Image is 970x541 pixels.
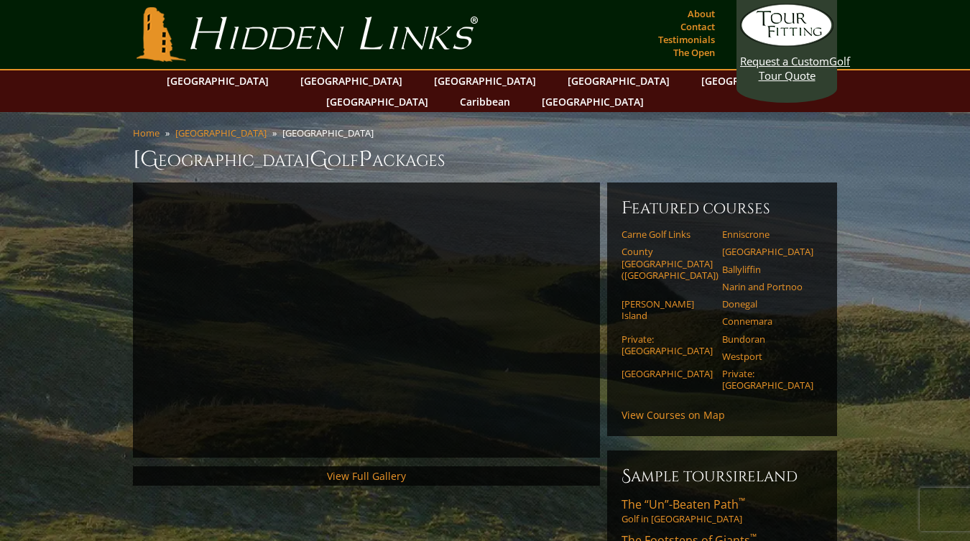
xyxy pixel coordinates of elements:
a: [GEOGRAPHIC_DATA] [535,91,651,112]
a: [GEOGRAPHIC_DATA] [175,126,267,139]
span: The “Un”-Beaten Path [622,496,745,512]
span: P [359,145,372,174]
a: Private: [GEOGRAPHIC_DATA] [722,368,813,392]
a: Westport [722,351,813,362]
h1: [GEOGRAPHIC_DATA] olf ackages [133,145,837,174]
a: Bundoran [722,333,813,345]
a: [GEOGRAPHIC_DATA] [622,368,713,379]
a: [GEOGRAPHIC_DATA] [319,91,435,112]
a: The Open [670,42,719,63]
a: Ballyliffin [722,264,813,275]
a: View Courses on Map [622,408,725,422]
iframe: Sir-Nick-on-Northwest-Ireland [147,197,586,443]
a: View Full Gallery [327,469,406,483]
a: Contact [677,17,719,37]
a: The “Un”-Beaten Path™Golf in [GEOGRAPHIC_DATA] [622,496,823,525]
a: [GEOGRAPHIC_DATA] [722,246,813,257]
a: Enniscrone [722,228,813,240]
a: Connemara [722,315,813,327]
a: [GEOGRAPHIC_DATA] [694,70,810,91]
a: Private: [GEOGRAPHIC_DATA] [622,333,713,357]
a: [GEOGRAPHIC_DATA] [293,70,410,91]
a: Home [133,126,160,139]
a: About [684,4,719,24]
h6: Featured Courses [622,197,823,220]
span: G [310,145,328,174]
a: [GEOGRAPHIC_DATA] [160,70,276,91]
a: County [GEOGRAPHIC_DATA] ([GEOGRAPHIC_DATA]) [622,246,713,281]
h6: Sample ToursIreland [622,465,823,488]
a: Testimonials [655,29,719,50]
span: Request a Custom [740,54,829,68]
a: Carne Golf Links [622,228,713,240]
a: Request a CustomGolf Tour Quote [740,4,833,83]
a: [PERSON_NAME] Island [622,298,713,322]
a: [GEOGRAPHIC_DATA] [560,70,677,91]
a: Donegal [722,298,813,310]
a: [GEOGRAPHIC_DATA] [427,70,543,91]
a: Caribbean [453,91,517,112]
a: Narin and Portnoo [722,281,813,292]
li: [GEOGRAPHIC_DATA] [282,126,379,139]
sup: ™ [739,495,745,507]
